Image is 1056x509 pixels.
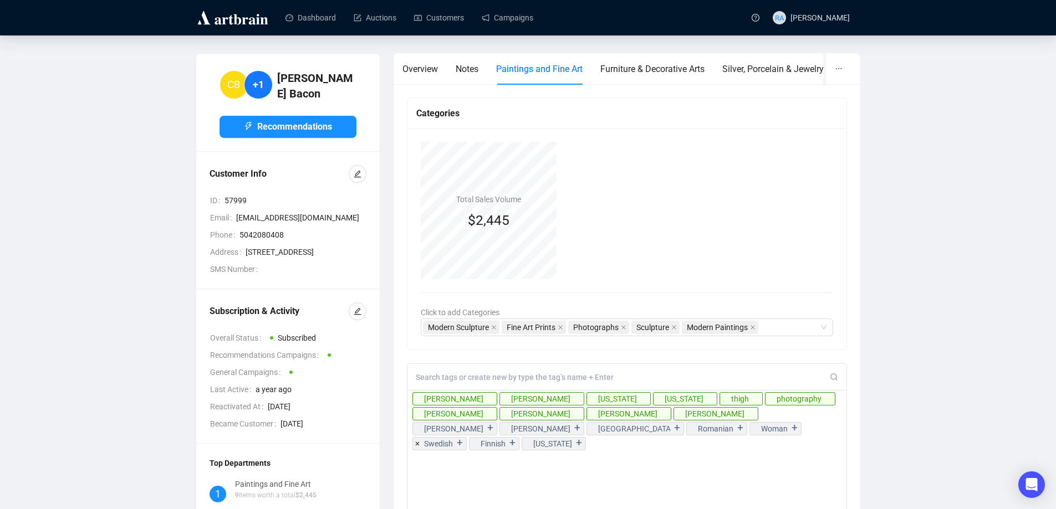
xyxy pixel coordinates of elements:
div: [PERSON_NAME] [424,393,483,405]
div: [PERSON_NAME] [424,408,483,420]
div: Categories [416,106,838,120]
div: thigh [731,393,749,405]
span: SMS Number [210,263,262,275]
span: close [558,325,563,330]
button: ellipsis [826,53,851,85]
h4: [PERSON_NAME] Bacon [277,70,356,101]
span: Modern Paintings [682,321,758,334]
div: $2,445 [456,210,521,232]
span: General Campaigns [210,366,285,378]
span: close [750,325,756,330]
span: Silver, Porcelain & Jewelry [722,64,824,74]
span: Phone [210,229,239,241]
span: Sculpture [631,321,680,334]
span: Click to add Categories [421,308,499,317]
div: + [454,438,466,449]
div: [US_STATE] [598,393,637,405]
div: + [572,423,584,434]
div: Paintings and Fine Art [235,478,317,490]
div: [US_STATE] [533,438,572,450]
span: Fine Art Prints [507,321,555,333]
span: thunderbolt [244,122,253,131]
span: [DATE] [268,400,366,413]
a: Auctions [354,3,396,32]
span: Modern Sculpture [423,321,499,334]
button: Recommendations [220,116,356,138]
p: Items worth a total [235,490,317,501]
span: [EMAIL_ADDRESS][DOMAIN_NAME] [236,212,366,224]
span: 57999 [225,194,366,207]
img: logo [196,9,270,27]
span: Photographs [573,321,619,333]
div: [GEOGRAPHIC_DATA] [598,423,670,435]
span: RA [774,12,784,23]
div: Subscription & Activity [210,305,349,318]
div: Swedish [424,438,453,450]
span: close [491,325,497,330]
span: close [671,325,677,330]
span: 9 [235,491,239,499]
h4: Total Sales Volume [456,193,521,205]
span: Overview [402,64,438,74]
span: Notes [456,64,478,74]
span: Overall Status [210,332,266,344]
div: Woman [761,423,788,435]
span: question-circle [752,14,759,22]
a: Customers [414,3,464,32]
div: + [789,423,801,434]
input: Search tags or create new by type the tag’s name + Enter [416,372,830,382]
span: ellipsis [835,65,843,73]
div: + [507,438,519,449]
span: $ 2,445 [295,491,317,499]
div: [PERSON_NAME] [685,408,744,420]
div: Customer Info [210,167,349,181]
span: 1 [215,486,221,502]
div: + [484,423,497,434]
a: Campaigns [482,3,533,32]
span: [STREET_ADDRESS] [246,246,366,258]
span: Furniture & Decorative Arts [600,64,705,74]
div: Finnish [481,438,506,450]
span: CB [227,77,240,92]
span: Fine Art Prints [502,321,566,334]
span: Reactivated At [210,400,268,413]
div: Open Intercom Messenger [1018,471,1045,498]
span: a year ago [256,383,366,395]
div: [US_STATE] [665,393,703,405]
span: Recommendations [257,120,332,133]
span: [PERSON_NAME] [790,13,850,22]
span: Last Active [210,383,256,395]
span: Recommendations Campaigns [210,349,323,361]
span: Modern Sculpture [428,321,489,333]
div: + [671,423,683,434]
span: Paintings and Fine Art [496,64,583,74]
span: ID [210,194,225,207]
div: + [734,423,747,434]
span: Subscribed [278,333,316,342]
span: Address [210,246,246,258]
div: [PERSON_NAME] [511,423,570,435]
span: Became Customer [210,418,280,430]
div: photography [777,393,822,405]
div: [PERSON_NAME] [598,408,657,420]
span: edit [354,170,361,178]
span: close [621,325,626,330]
span: Modern Paintings [687,321,748,333]
span: +1 [253,77,264,92]
span: Email [210,212,236,224]
div: + [573,438,585,449]
div: Romanian [698,423,733,435]
div: [PERSON_NAME] [511,408,570,420]
span: 5042080408 [239,229,366,241]
span: [DATE] [280,418,366,430]
div: [PERSON_NAME] [424,423,483,435]
span: Photographs [568,321,629,334]
a: Dashboard [285,3,336,32]
span: Sculpture [636,321,669,333]
div: [PERSON_NAME] [511,393,570,405]
div: Top Departments [210,457,366,469]
span: edit [354,307,361,315]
